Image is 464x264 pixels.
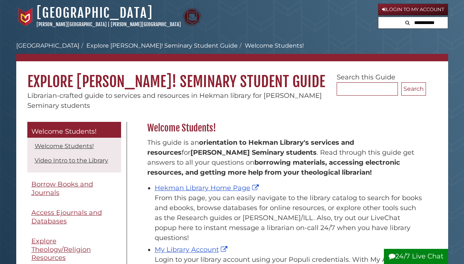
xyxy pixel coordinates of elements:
[155,246,229,254] a: My Library Account
[16,41,448,61] nav: breadcrumb
[31,127,97,136] span: Welcome Students!
[16,61,448,91] h1: Explore [PERSON_NAME]! Seminary Student Guide
[147,158,400,176] b: borrowing materials, accessing electronic resources, and getting more help from your theological ...
[16,8,35,26] img: Calvin University
[190,148,317,157] strong: [PERSON_NAME] Seminary students
[27,205,121,229] a: Access Ejournals and Databases
[35,157,108,164] a: Video Intro to the Library
[16,42,79,49] a: [GEOGRAPHIC_DATA]
[384,249,448,264] button: 24/7 Live Chat
[238,41,304,50] li: Welcome Students!
[108,21,110,27] span: |
[155,184,261,192] a: Hekman Library Home Page
[86,42,238,49] a: Explore [PERSON_NAME]! Seminary Student Guide
[37,21,107,27] a: [PERSON_NAME][GEOGRAPHIC_DATA]
[144,122,426,134] h2: Welcome Students!
[111,21,181,27] a: [PERSON_NAME][GEOGRAPHIC_DATA]
[378,4,448,16] a: Login to My Account
[405,20,410,25] i: Search
[147,138,414,176] span: This guide is an for . Read through this guide get answers to all your questions on
[147,138,354,157] strong: orientation to Hekman Library's services and resources
[31,180,93,197] span: Borrow Books and Journals
[27,92,322,110] span: Librarian-crafted guide to services and resources in Hekman library for [PERSON_NAME] Seminary st...
[183,8,201,26] img: Calvin Theological Seminary
[401,82,426,96] button: Search
[35,143,94,150] a: Welcome Students!
[403,17,412,27] button: Search
[31,237,91,262] span: Explore Theology/Religion Resources
[155,193,422,243] div: From this page, you can easily navigate to the library catalog to search for books and ebooks, br...
[37,5,153,21] a: [GEOGRAPHIC_DATA]
[31,209,102,225] span: Access Ejournals and Databases
[27,176,121,201] a: Borrow Books and Journals
[27,122,121,138] a: Welcome Students!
